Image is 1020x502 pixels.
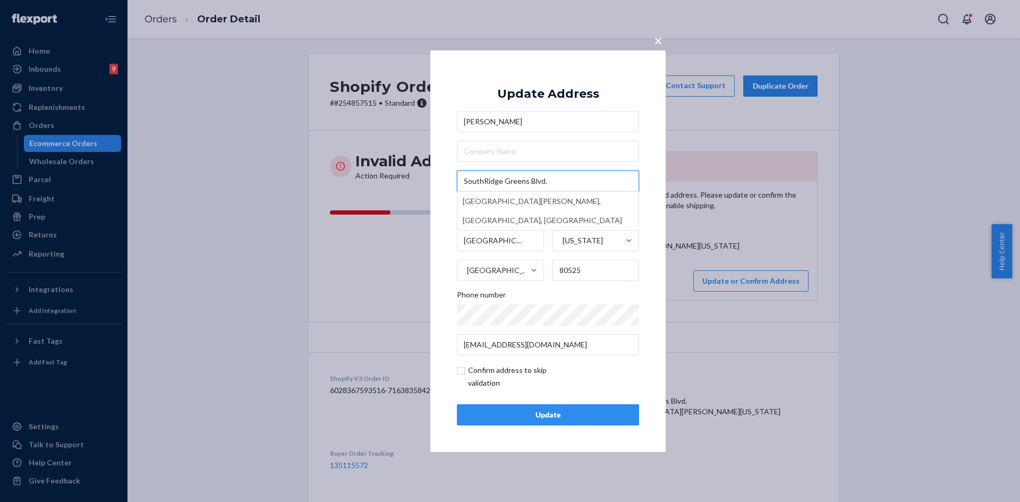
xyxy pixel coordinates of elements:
[463,192,633,230] div: [GEOGRAPHIC_DATA][PERSON_NAME], [GEOGRAPHIC_DATA], [GEOGRAPHIC_DATA]
[457,171,639,192] input: [GEOGRAPHIC_DATA][PERSON_NAME], [GEOGRAPHIC_DATA], [GEOGRAPHIC_DATA]
[457,334,639,355] input: Email (Only Required for International)
[562,230,563,251] input: [US_STATE]
[457,404,639,426] button: Update
[457,230,544,251] input: City
[457,141,639,162] input: Company Name
[457,290,506,304] span: Phone number
[563,235,603,246] div: [US_STATE]
[467,265,530,276] div: [GEOGRAPHIC_DATA]
[654,31,662,49] span: ×
[457,111,639,132] input: First & Last Name
[552,260,640,281] input: ZIP Code
[466,260,467,281] input: [GEOGRAPHIC_DATA]
[466,410,630,420] div: Update
[497,87,599,100] div: Update Address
